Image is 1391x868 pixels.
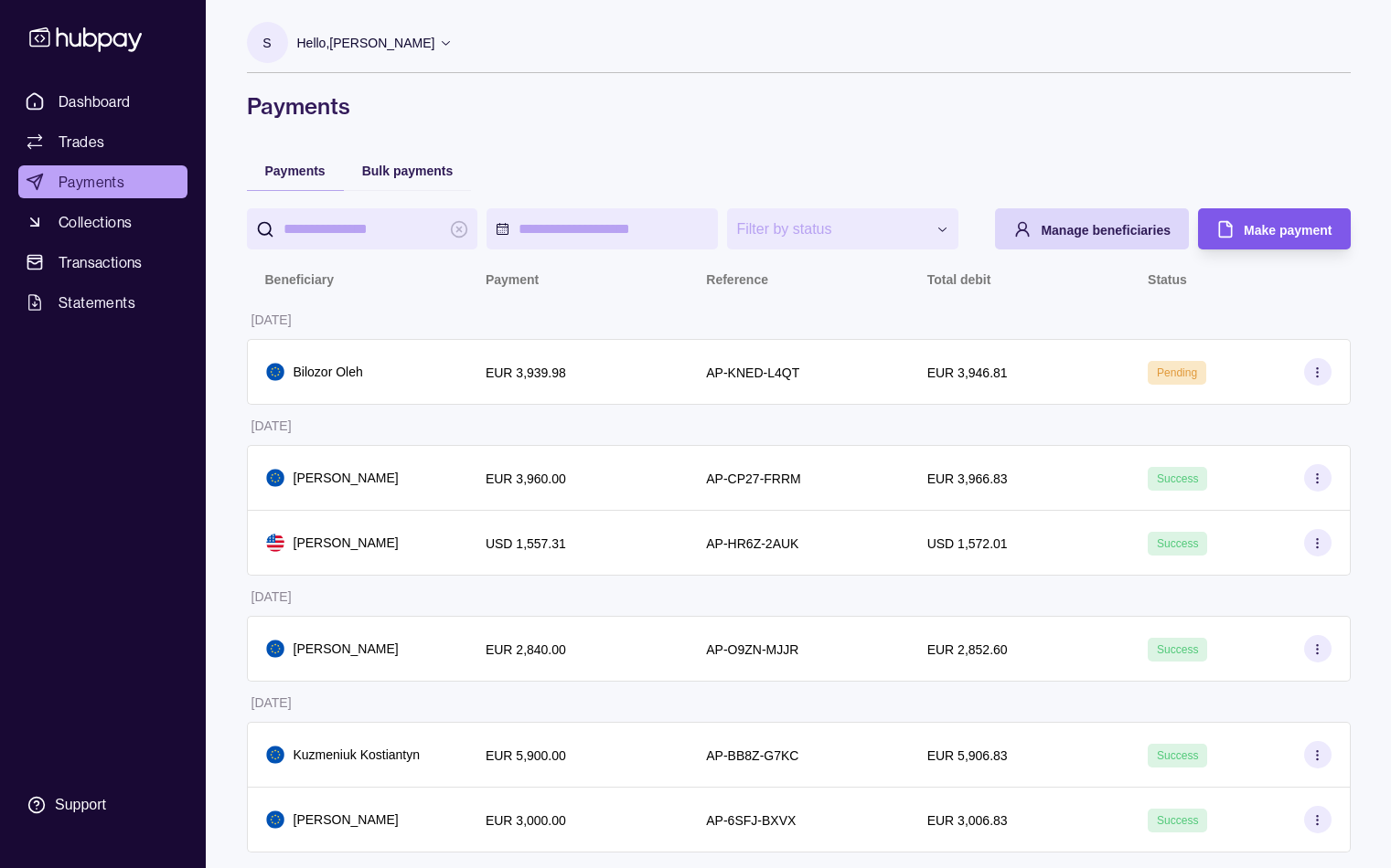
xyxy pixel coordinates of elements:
p: [DATE] [251,312,292,327]
h1: Payments [247,91,1351,121]
button: Manage beneficiaries [995,208,1189,249]
p: [PERSON_NAME] [294,639,399,659]
p: [PERSON_NAME] [294,533,399,553]
span: Pending [1157,366,1197,379]
p: Payment [486,272,539,287]
span: Transactions [59,251,143,273]
p: Hello, [PERSON_NAME] [297,33,435,53]
a: Transactions [18,246,187,279]
p: EUR 5,906.83 [927,748,1008,763]
span: Bulk payments [362,164,454,178]
p: AP-CP27-FRRM [706,471,800,486]
p: EUR 3,966.83 [927,471,1008,486]
a: Collections [18,206,187,238]
button: Make payment [1198,208,1350,249]
p: EUR 3,000.00 [486,813,566,828]
span: Statements [59,291,135,313]
p: Bilozor Oleh [294,362,363,382]
span: Make payment [1244,223,1332,238]
a: Trades [18,125,187,158]
img: eu [266,363,284,381]
p: AP-KNED-L4QT [706,365,799,380]
p: [PERSON_NAME] [294,810,399,830]
span: Success [1157,537,1198,550]
span: Success [1157,814,1198,827]
img: us [266,534,284,552]
p: Kuzmeniuk Kostiantyn [294,745,421,765]
img: eu [266,810,284,829]
p: EUR 3,006.83 [927,813,1008,828]
img: eu [266,746,284,764]
p: EUR 2,852.60 [927,642,1008,657]
span: Payments [59,171,124,193]
a: Dashboard [18,85,187,118]
span: Success [1157,749,1198,762]
span: Collections [59,211,132,233]
p: EUR 2,840.00 [486,642,566,657]
a: Payments [18,165,187,198]
p: Total debit [927,272,991,287]
p: Reference [706,272,768,287]
p: S [262,33,271,53]
a: Support [18,786,187,824]
p: AP-BB8Z-G7KC [706,748,798,763]
p: [PERSON_NAME] [294,468,399,488]
p: [DATE] [251,418,292,433]
p: Beneficiary [265,272,334,287]
span: Payments [265,164,326,178]
div: Support [55,795,106,815]
span: Success [1157,472,1198,485]
p: EUR 3,946.81 [927,365,1008,380]
p: AP-6SFJ-BXVX [706,813,796,828]
a: Statements [18,286,187,319]
p: AP-HR6Z-2AUK [706,536,798,551]
span: Dashboard [59,90,131,112]
p: USD 1,572.01 [927,536,1008,551]
span: Success [1157,643,1198,656]
p: [DATE] [251,695,292,710]
img: eu [266,640,284,658]
p: USD 1,557.31 [486,536,566,551]
img: eu [266,469,284,487]
p: EUR 5,900.00 [486,748,566,763]
span: Manage beneficiaries [1041,223,1171,238]
p: EUR 3,960.00 [486,471,566,486]
span: Trades [59,131,104,153]
p: AP-O9ZN-MJJR [706,642,798,657]
p: Status [1148,272,1187,287]
p: [DATE] [251,589,292,604]
p: EUR 3,939.98 [486,365,566,380]
input: search [284,208,442,249]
